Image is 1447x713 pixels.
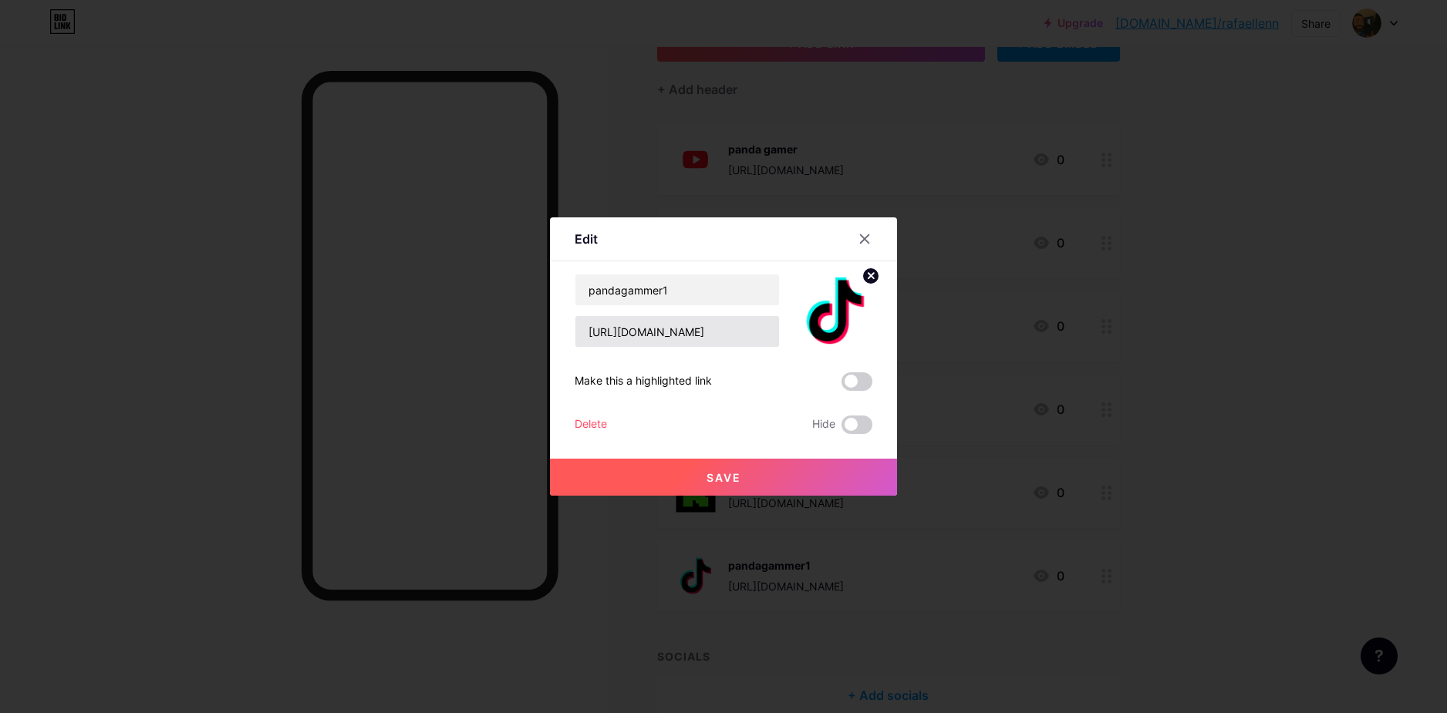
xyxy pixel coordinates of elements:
[575,230,598,248] div: Edit
[550,459,897,496] button: Save
[812,415,835,434] span: Hide
[575,274,779,305] input: Title
[575,415,607,434] div: Delete
[707,471,741,484] span: Save
[575,372,712,391] div: Make this a highlighted link
[575,316,779,347] input: URL
[798,274,872,348] img: link_thumbnail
